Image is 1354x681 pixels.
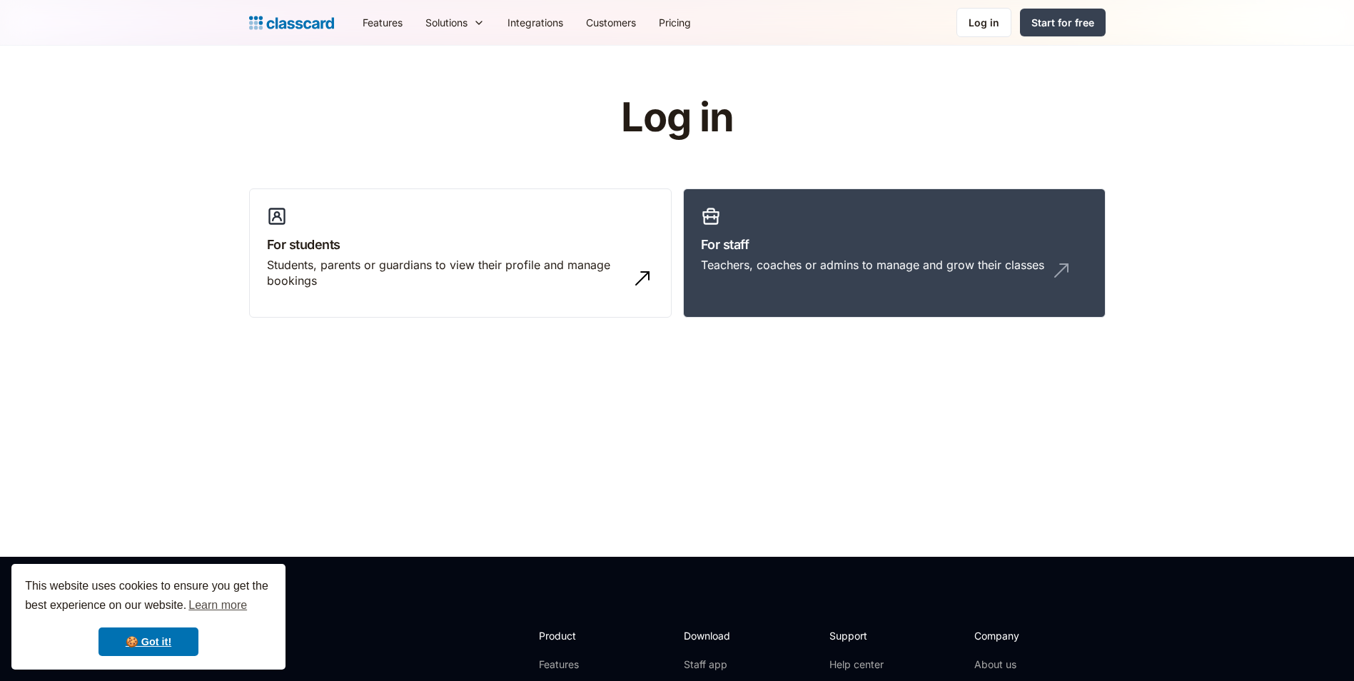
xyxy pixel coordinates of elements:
[575,6,647,39] a: Customers
[98,627,198,656] a: dismiss cookie message
[701,235,1088,254] h3: For staff
[249,188,672,318] a: For studentsStudents, parents or guardians to view their profile and manage bookings
[11,564,286,670] div: cookieconsent
[683,188,1106,318] a: For staffTeachers, coaches or admins to manage and grow their classes
[425,15,468,30] div: Solutions
[1020,9,1106,36] a: Start for free
[25,577,272,616] span: This website uses cookies to ensure you get the best experience on our website.
[684,657,742,672] a: Staff app
[1031,15,1094,30] div: Start for free
[496,6,575,39] a: Integrations
[684,628,742,643] h2: Download
[539,628,615,643] h2: Product
[414,6,496,39] div: Solutions
[539,657,615,672] a: Features
[701,257,1044,273] div: Teachers, coaches or admins to manage and grow their classes
[267,235,654,254] h3: For students
[351,6,414,39] a: Features
[956,8,1011,37] a: Log in
[974,628,1069,643] h2: Company
[249,13,334,33] a: home
[829,657,887,672] a: Help center
[974,657,1069,672] a: About us
[969,15,999,30] div: Log in
[647,6,702,39] a: Pricing
[450,96,904,140] h1: Log in
[186,595,249,616] a: learn more about cookies
[829,628,887,643] h2: Support
[267,257,625,289] div: Students, parents or guardians to view their profile and manage bookings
